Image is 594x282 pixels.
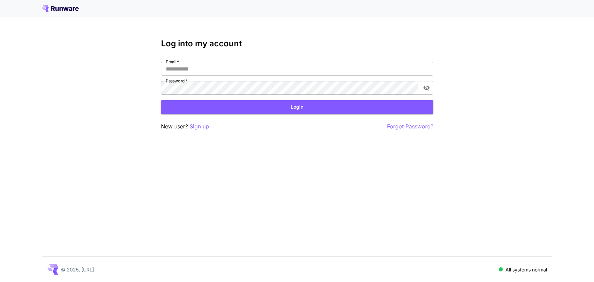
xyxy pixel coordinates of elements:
button: toggle password visibility [420,82,433,94]
p: New user? [161,122,209,131]
button: Sign up [190,122,209,131]
label: Email [166,59,179,65]
label: Password [166,78,188,84]
button: Login [161,100,433,114]
button: Forgot Password? [387,122,433,131]
p: © 2025, [URL] [61,266,94,273]
h3: Log into my account [161,39,433,48]
p: All systems normal [505,266,547,273]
